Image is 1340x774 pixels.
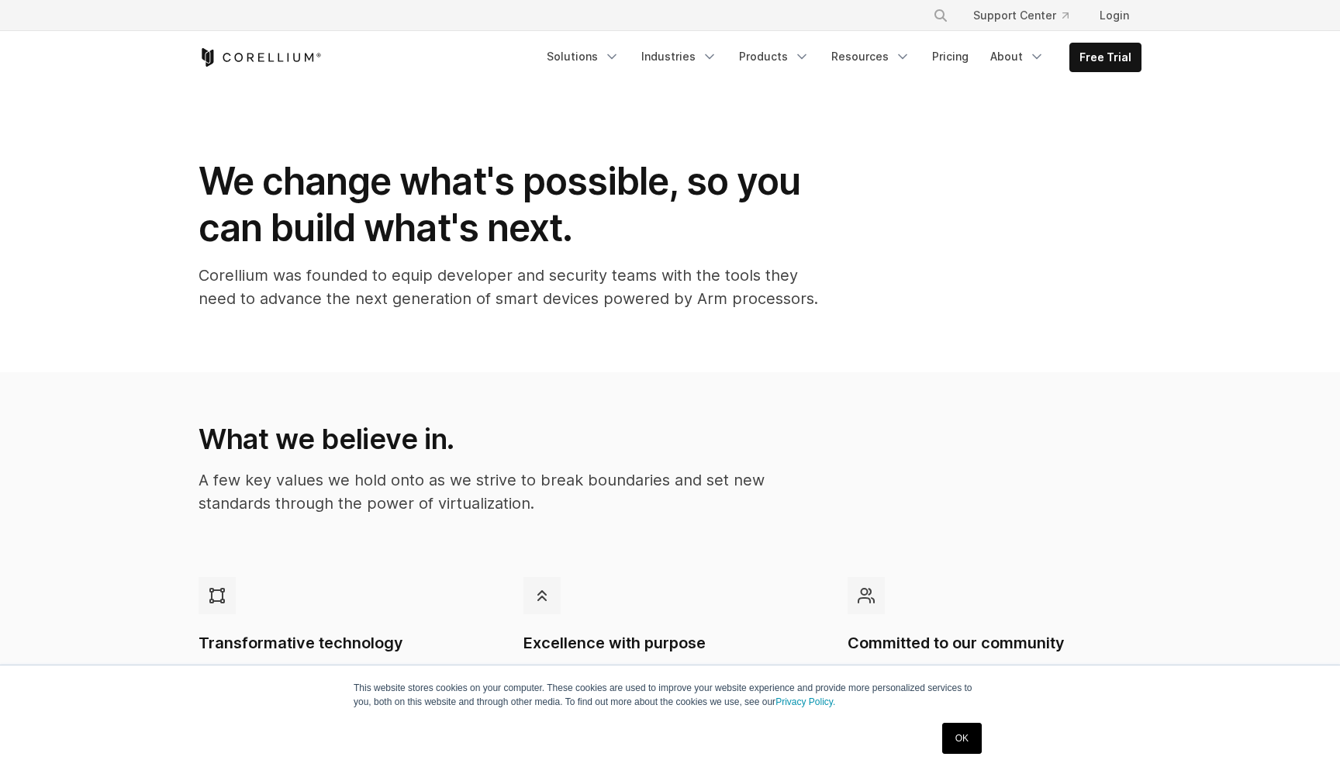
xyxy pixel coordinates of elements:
h4: Transformative technology [199,633,492,654]
a: Corellium Home [199,48,322,67]
h2: What we believe in. [199,422,817,456]
a: Privacy Policy. [775,696,835,707]
button: Search [927,2,955,29]
a: OK [942,723,982,754]
h1: We change what's possible, so you can build what's next. [199,158,819,251]
h4: Excellence with purpose [523,633,817,654]
a: Pricing [923,43,978,71]
a: Industries [632,43,727,71]
h4: Committed to our community [848,633,1141,654]
div: Navigation Menu [914,2,1141,29]
a: Solutions [537,43,629,71]
a: Free Trial [1070,43,1141,71]
p: A few key values we hold onto as we strive to break boundaries and set new standards through the ... [199,468,817,515]
a: Support Center [961,2,1081,29]
div: Navigation Menu [537,43,1141,72]
a: Products [730,43,819,71]
p: Corellium was founded to equip developer and security teams with the tools they need to advance t... [199,264,819,310]
a: Login [1087,2,1141,29]
a: Resources [822,43,920,71]
a: About [981,43,1054,71]
p: This website stores cookies on your computer. These cookies are used to improve your website expe... [354,681,986,709]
